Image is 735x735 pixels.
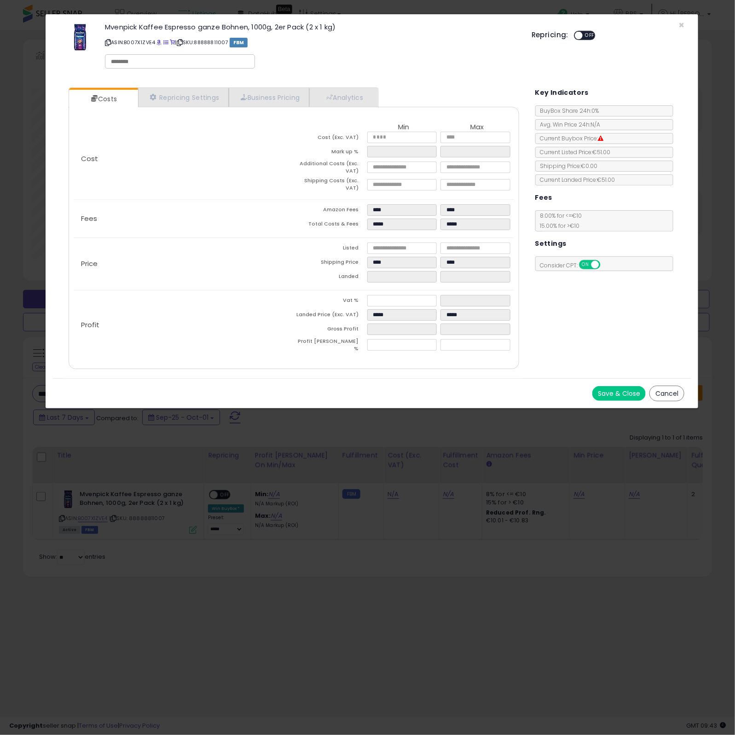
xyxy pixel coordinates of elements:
a: Costs [69,90,137,108]
h5: Key Indicators [535,87,589,98]
span: Avg. Win Price 24h: N/A [536,121,601,128]
th: Min [367,123,440,132]
i: Suppressed Buy Box [598,136,604,141]
h3: Mvenpick Kaffee Espresso ganze Bohnen, 1000g, 2er Pack (2 x 1 kg) [105,23,518,30]
p: Profit [74,321,294,329]
td: Total Costs & Fees [294,219,367,233]
td: Vat % [294,295,367,309]
button: Cancel [649,386,684,401]
button: Save & Close [592,386,646,401]
td: Amazon Fees [294,204,367,219]
a: BuyBox page [156,39,162,46]
span: OFF [583,32,597,40]
td: Landed Price (Exc. VAT) [294,309,367,324]
a: Repricing Settings [138,88,229,107]
span: × [678,18,684,32]
a: All offer listings [163,39,168,46]
h5: Repricing: [532,31,568,39]
td: Additional Costs (Exc. VAT) [294,160,367,177]
span: Current Buybox Price: [536,134,604,142]
a: Business Pricing [229,88,309,107]
td: Listed [294,243,367,257]
span: 15.00 % for > €10 [536,222,580,230]
td: Mark up % [294,146,367,160]
p: ASIN: B007X1ZVE4 | SKU: 88888811007 [105,35,518,50]
td: Profit [PERSON_NAME] % [294,338,367,355]
span: Current Listed Price: €51.00 [536,148,611,156]
h5: Fees [535,192,553,203]
td: Shipping Price [294,257,367,271]
span: Current Landed Price: €51.00 [536,176,615,184]
span: 8.00 % for <= €10 [536,212,582,230]
span: FBM [230,38,248,47]
p: Cost [74,155,294,162]
span: BuyBox Share 24h: 0% [536,107,599,115]
p: Fees [74,215,294,222]
td: Gross Profit [294,324,367,338]
span: OFF [599,261,613,269]
a: Your listing only [170,39,175,46]
td: Landed [294,271,367,285]
a: Analytics [309,88,377,107]
span: Shipping Price: €0.00 [536,162,598,170]
td: Shipping Costs (Exc. VAT) [294,177,367,194]
th: Max [440,123,514,132]
img: 41Nw-WQPO8L._SL60_.jpg [66,23,94,51]
td: Cost (Exc. VAT) [294,132,367,146]
h5: Settings [535,238,567,249]
p: Price [74,260,294,267]
span: Consider CPT: [536,261,613,269]
span: ON [580,261,591,269]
